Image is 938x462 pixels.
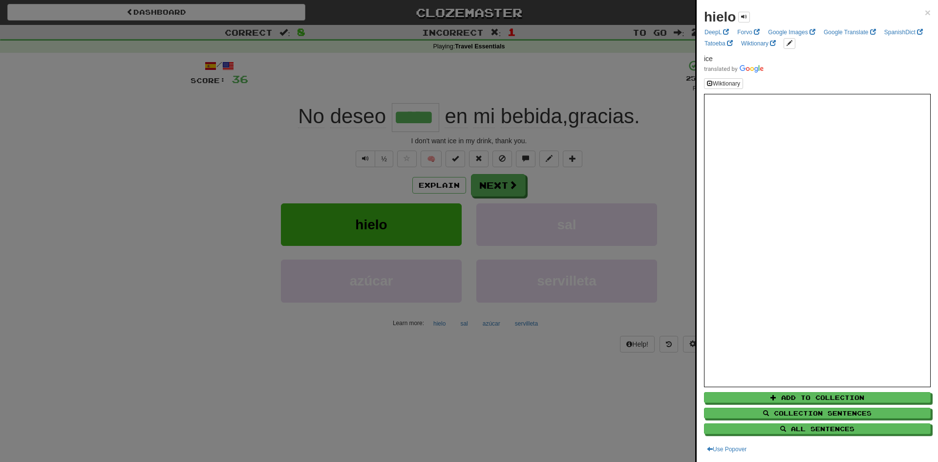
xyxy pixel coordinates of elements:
a: Forvo [734,27,763,38]
a: DeepL [702,27,732,38]
button: All Sentences [704,423,931,434]
span: ice [704,55,713,63]
a: Google Images [765,27,818,38]
img: Color short [704,65,764,73]
button: Collection Sentences [704,408,931,418]
button: Wiktionary [704,78,743,89]
button: edit links [784,38,795,49]
strong: hielo [704,9,736,24]
span: × [925,7,931,18]
a: SpanishDict [881,27,926,38]
a: Tatoeba [702,38,736,49]
a: Wiktionary [738,38,779,49]
button: Use Popover [704,444,749,455]
button: Close [925,7,931,18]
button: Add to Collection [704,392,931,403]
a: Google Translate [821,27,879,38]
